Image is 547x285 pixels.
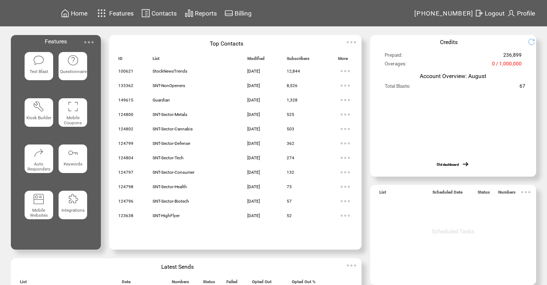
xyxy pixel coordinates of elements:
[432,228,474,235] span: Scheduled Tasks
[338,107,352,122] img: ellypsis.svg
[118,69,133,74] span: 100621
[225,9,233,18] img: creidtcard.svg
[25,191,53,231] a: Mobile Websites
[247,170,260,175] span: [DATE]
[287,83,298,88] span: 8,526
[153,199,189,204] span: SNT-Sector-Biotech
[60,69,87,74] span: Questionnaire
[153,170,195,175] span: SNT-Sector-Consumer
[247,56,265,64] span: Modified
[25,98,53,139] a: Kiosk Builder
[344,35,359,49] img: ellypsis.svg
[153,56,159,64] span: List
[338,208,352,223] img: ellypsis.svg
[247,199,260,204] span: [DATE]
[338,194,352,208] img: ellypsis.svg
[517,10,535,17] span: Profile
[59,98,87,139] a: Mobile Coupons
[185,9,193,18] img: chart.svg
[287,141,294,146] span: 362
[153,155,184,160] span: SNT-Sector-Tech
[503,52,522,61] span: 236,899
[95,7,108,19] img: features.svg
[338,165,352,180] img: ellypsis.svg
[414,10,474,17] span: [PHONE_NUMBER]
[518,185,533,199] img: ellypsis.svg
[195,10,217,17] span: Reports
[118,56,123,64] span: ID
[184,8,218,19] a: Reports
[153,69,187,74] span: StockNewsTrends
[151,10,177,17] span: Contacts
[60,8,89,19] a: Home
[287,199,292,204] span: 57
[67,101,79,112] img: coupons.svg
[247,213,260,218] span: [DATE]
[385,83,410,92] span: Total Blasts:
[475,9,483,18] img: exit.svg
[59,144,87,185] a: Keywords
[338,151,352,165] img: ellypsis.svg
[25,52,53,92] a: Text Blast
[338,93,352,107] img: ellypsis.svg
[437,163,459,167] a: Old dashboard
[528,38,540,46] img: refresh.png
[25,144,53,185] a: Auto Responders
[287,112,294,117] span: 525
[247,98,260,103] span: [DATE]
[30,69,48,74] span: Text Blast
[247,112,260,117] span: [DATE]
[385,52,402,61] span: Prepaid:
[287,155,294,160] span: 274
[344,258,359,273] img: ellypsis.svg
[33,147,44,159] img: auto-responders.svg
[61,208,85,213] span: Integrations
[210,40,243,47] span: Top Contacts
[338,56,348,64] span: More
[118,141,133,146] span: 124799
[33,55,44,66] img: text-blast.svg
[235,10,252,17] span: Billing
[71,10,87,17] span: Home
[64,115,82,125] span: Mobile Coupons
[506,8,536,19] a: Profile
[247,155,260,160] span: [DATE]
[153,213,180,218] span: SNT-HighFlyer
[118,199,133,204] span: 124796
[27,161,50,172] span: Auto Responders
[440,39,458,46] span: Credits
[30,208,48,218] span: Mobile Websites
[61,9,69,18] img: home.svg
[478,190,490,198] span: Status
[33,193,44,205] img: mobile-websites.svg
[161,263,194,270] span: Latest Sends
[153,112,187,117] span: SNT-Sector-Metals
[287,69,300,74] span: 12,844
[247,184,260,189] span: [DATE]
[223,8,253,19] a: Billing
[59,52,87,92] a: Questionnaire
[141,9,150,18] img: contacts.svg
[64,161,82,167] span: Keywords
[118,112,133,117] span: 124800
[338,122,352,136] img: ellypsis.svg
[247,126,260,131] span: [DATE]
[338,136,352,151] img: ellypsis.svg
[118,184,133,189] span: 124798
[287,213,292,218] span: 52
[45,38,67,45] span: Features
[420,73,486,79] span: Account Overview: August
[507,9,516,18] img: profile.svg
[287,184,292,189] span: 73
[26,115,51,120] span: Kiosk Builder
[153,83,185,88] span: SNT-NonOpeners
[59,191,87,231] a: Integrations
[94,6,135,20] a: Features
[67,193,79,205] img: integrations.svg
[432,190,462,198] span: Scheduled Date
[118,213,133,218] span: 123638
[385,61,406,70] span: Overages:
[338,78,352,93] img: ellypsis.svg
[287,98,298,103] span: 1,328
[67,147,79,159] img: keywords.svg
